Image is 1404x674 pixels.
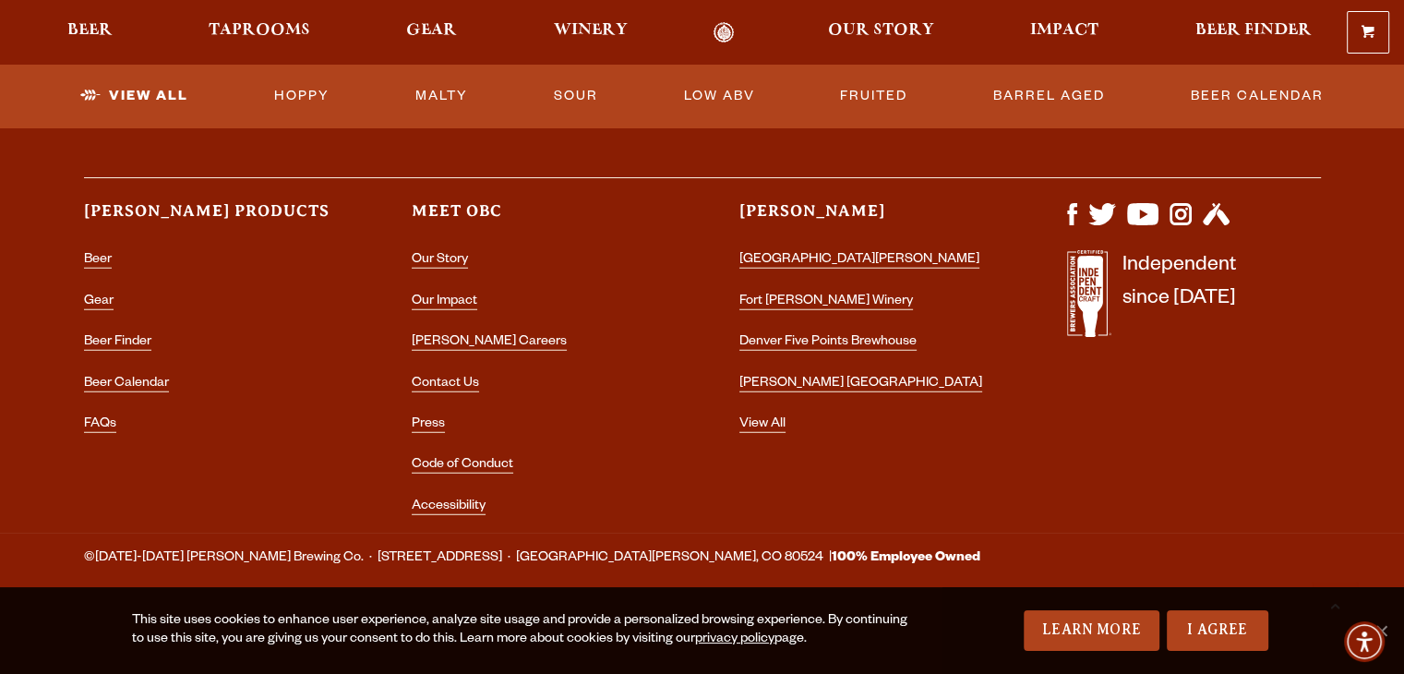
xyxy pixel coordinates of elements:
p: Independent since [DATE] [1122,250,1236,347]
a: Visit us on Facebook [1067,216,1077,231]
span: ©[DATE]-[DATE] [PERSON_NAME] Brewing Co. · [STREET_ADDRESS] · [GEOGRAPHIC_DATA][PERSON_NAME], CO ... [84,547,980,571]
a: Odell Home [690,22,759,43]
a: Barrel Aged [986,75,1112,117]
a: [PERSON_NAME] [GEOGRAPHIC_DATA] [739,377,982,392]
a: Accessibility [412,499,486,515]
a: Beer [84,253,112,269]
a: Beer [55,22,125,43]
span: Taprooms [209,23,310,38]
a: Learn More [1024,610,1159,651]
a: Our Story [816,22,946,43]
a: Taprooms [197,22,322,43]
a: Fort [PERSON_NAME] Winery [739,295,913,310]
a: Code of Conduct [412,458,513,474]
span: Our Story [828,23,934,38]
a: Our Story [412,253,468,269]
a: Scroll to top [1312,582,1358,628]
a: [GEOGRAPHIC_DATA][PERSON_NAME] [739,253,979,269]
a: Beer Finder [1182,22,1323,43]
h3: [PERSON_NAME] [739,200,993,238]
a: I Agree [1167,610,1268,651]
a: Fruited [833,75,915,117]
a: Beer Calendar [1183,75,1331,117]
a: Gear [394,22,469,43]
span: Gear [406,23,457,38]
a: Denver Five Points Brewhouse [739,335,917,351]
a: [PERSON_NAME] Careers [412,335,567,351]
a: Malty [408,75,475,117]
a: Our Impact [412,295,477,310]
a: Winery [542,22,640,43]
h3: Meet OBC [412,200,666,238]
div: This site uses cookies to enhance user experience, analyze site usage and provide a personalized ... [132,612,919,649]
a: View All [73,75,196,117]
a: Beer Calendar [84,377,169,392]
span: Winery [554,23,628,38]
span: Impact [1030,23,1098,38]
a: Visit us on Untappd [1203,216,1230,231]
span: Beer [67,23,113,38]
a: privacy policy [695,632,774,647]
strong: 100% Employee Owned [832,551,980,566]
a: Hoppy [267,75,337,117]
a: Contact Us [412,377,479,392]
a: FAQs [84,417,116,433]
h3: [PERSON_NAME] Products [84,200,338,238]
a: Gear [84,295,114,310]
a: Visit us on X (formerly Twitter) [1088,216,1116,231]
a: Sour [546,75,606,117]
a: Low ABV [676,75,762,117]
a: View All [739,417,786,433]
a: Impact [1018,22,1110,43]
a: Visit us on Instagram [1170,216,1192,231]
a: Press [412,417,445,433]
a: Visit us on YouTube [1127,216,1158,231]
div: Accessibility Menu [1344,621,1385,662]
span: Beer Finder [1194,23,1311,38]
a: Beer Finder [84,335,151,351]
